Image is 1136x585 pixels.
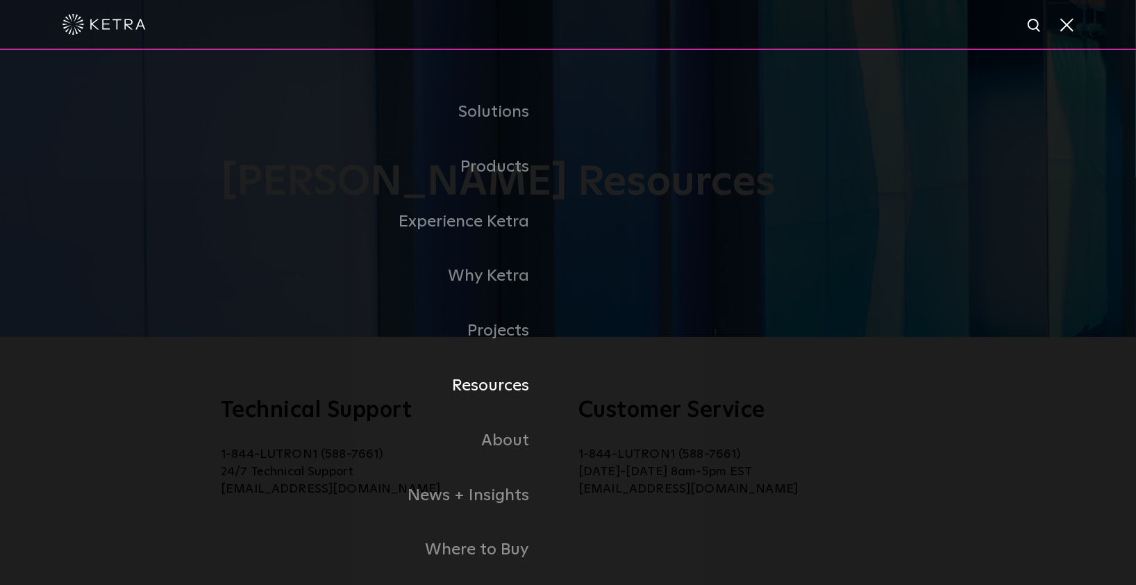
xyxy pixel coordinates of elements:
[103,522,568,577] a: Where to Buy
[1026,17,1044,35] img: search icon
[103,304,568,359] a: Projects
[103,140,568,195] a: Products
[103,468,568,523] a: News + Insights
[103,85,1033,577] div: Navigation Menu
[103,249,568,304] a: Why Ketra
[103,85,568,140] a: Solutions
[62,14,146,35] img: ketra-logo-2019-white
[103,195,568,249] a: Experience Ketra
[103,359,568,413] a: Resources
[103,413,568,468] a: About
